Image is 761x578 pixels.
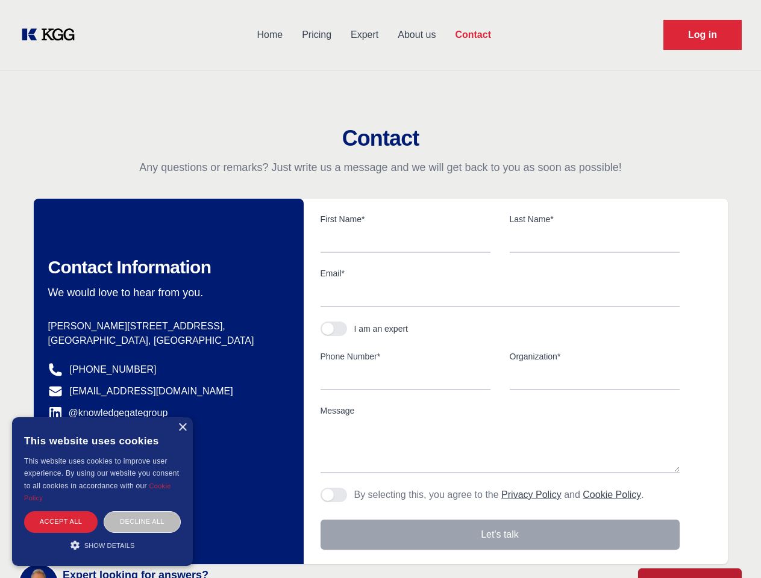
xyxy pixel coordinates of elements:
a: Expert [341,19,388,51]
p: We would love to hear from you. [48,285,284,300]
p: By selecting this, you agree to the and . [354,488,644,502]
div: Accept all [24,511,98,532]
div: I am an expert [354,323,409,335]
a: Contact [445,19,501,51]
a: Cookie Policy [583,489,641,500]
a: [EMAIL_ADDRESS][DOMAIN_NAME] [70,384,233,399]
label: Last Name* [510,213,680,225]
a: Home [247,19,292,51]
div: Show details [24,539,181,551]
a: Request Demo [663,20,742,50]
a: Privacy Policy [501,489,562,500]
label: Organization* [510,350,680,362]
a: About us [388,19,445,51]
h2: Contact Information [48,256,284,278]
div: Close [178,423,187,432]
span: This website uses cookies to improve user experience. By using our website you consent to all coo... [24,457,179,490]
a: @knowledgegategroup [48,406,168,420]
h2: Contact [14,126,747,151]
a: [PHONE_NUMBER] [70,362,157,377]
p: [GEOGRAPHIC_DATA], [GEOGRAPHIC_DATA] [48,334,284,348]
span: Show details [84,542,135,549]
div: Decline all [104,511,181,532]
p: Any questions or remarks? Just write us a message and we will get back to you as soon as possible! [14,160,747,175]
label: First Name* [321,213,490,225]
label: Email* [321,267,680,279]
div: This website uses cookies [24,426,181,455]
a: Cookie Policy [24,482,171,502]
label: Phone Number* [321,350,490,362]
p: [PERSON_NAME][STREET_ADDRESS], [48,319,284,334]
iframe: Chat Widget [701,520,761,578]
a: KOL Knowledge Platform: Talk to Key External Experts (KEE) [19,25,84,45]
button: Let's talk [321,520,680,550]
label: Message [321,405,680,417]
a: Pricing [292,19,341,51]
